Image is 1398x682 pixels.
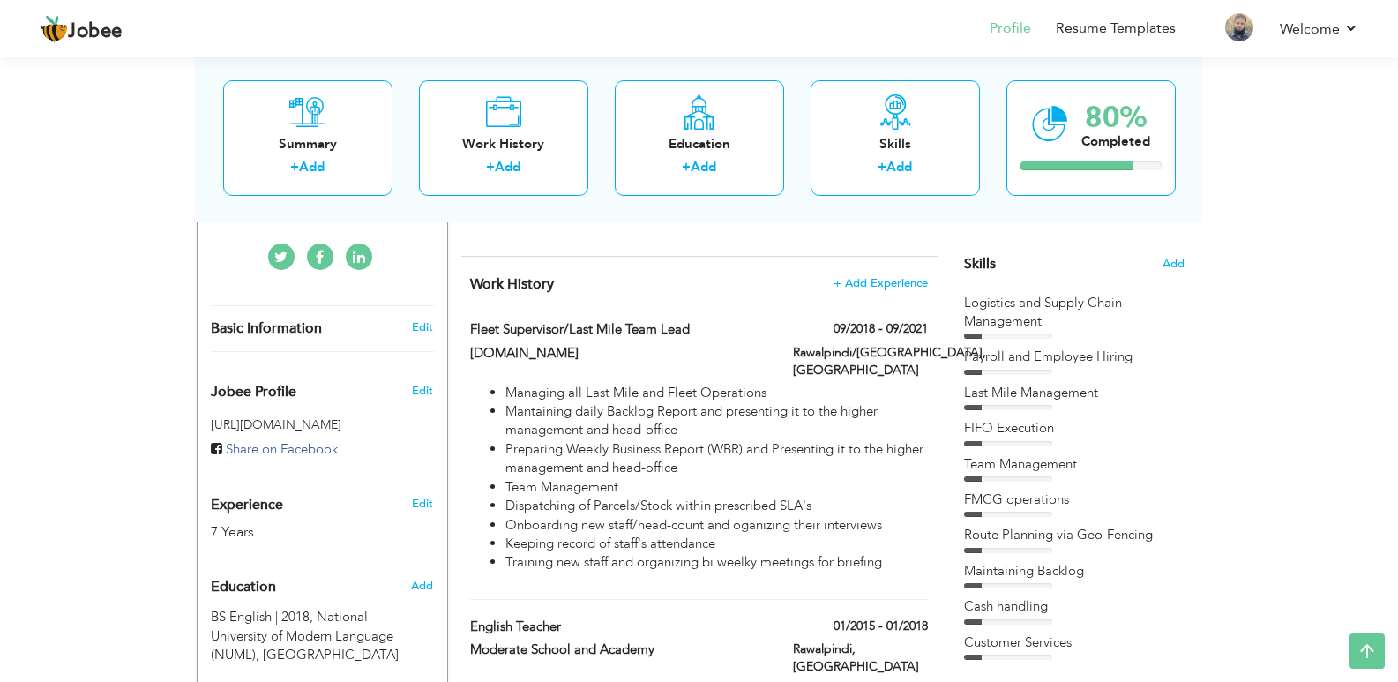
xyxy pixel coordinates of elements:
a: Add [299,158,325,176]
li: Preparing Weekly Business Report (WBR) and Presenting it to the higher management and head-office [505,440,927,478]
a: Add [886,158,912,176]
div: Summary [237,134,378,153]
label: 01/2015 - 01/2018 [834,618,928,635]
label: + [290,158,299,176]
li: Keeping record of staff's attendance [505,535,927,553]
label: + [486,158,495,176]
div: Education [629,134,770,153]
span: Jobee Profile [211,385,296,401]
div: Skills [825,134,966,153]
li: Managing all Last Mile and Fleet Operations [505,384,927,402]
div: Cash handling [964,597,1185,616]
h4: This helps to show the companies you have worked for. [470,275,927,293]
div: Work History [433,134,574,153]
span: + Add Experience [834,277,928,289]
div: 7 Years [211,522,392,543]
li: Onboarding new staff/head-count and oganizing their interviews [505,516,927,535]
li: Training new staff and organizing bi weelky meetings for briefing [505,553,927,572]
a: Resume Templates [1056,19,1176,39]
a: Edit [412,496,433,512]
div: Customer Services [964,633,1185,652]
div: Maintaining Backlog [964,562,1185,581]
span: BS English, National University of Modern Language (NUML), 2018 [211,608,313,626]
li: Dispatching of Parcels/Stock within prescribed SLA's [505,497,927,515]
div: Team Management [964,455,1185,474]
label: + [682,158,691,176]
div: BS English, 2018 [198,608,447,664]
div: FMCG operations [964,491,1185,509]
label: Rawalpindi/[GEOGRAPHIC_DATA], [GEOGRAPHIC_DATA] [793,344,928,379]
li: Mantaining daily Backlog Report and presenting it to the higher management and head-office [505,402,927,440]
h5: [URL][DOMAIN_NAME] [211,418,434,431]
div: 80% [1081,102,1150,131]
span: National University of Modern Language (NUML), [GEOGRAPHIC_DATA] [211,608,399,663]
span: Share on Facebook [226,440,338,458]
a: Add [691,158,716,176]
span: Add [1163,256,1185,273]
div: Last Mile Management [964,384,1185,402]
img: Profile Img [1225,13,1253,41]
span: Work History [470,274,554,294]
span: Skills [964,254,996,274]
div: FIFO Execution [964,419,1185,438]
span: Education [211,580,276,596]
a: Add [495,158,520,176]
label: Moderate School and Academy [470,641,766,659]
label: Fleet Supervisor/Last Mile Team Lead [470,320,766,339]
div: Route Planning via Geo-Fencing [964,526,1185,544]
label: + [878,158,886,176]
label: English Teacher [470,618,766,636]
label: Rawalpindi, [GEOGRAPHIC_DATA] [793,641,928,676]
span: Basic Information [211,321,322,337]
span: Experience [211,498,283,513]
div: Logistics and Supply Chain Management [964,294,1185,332]
a: Edit [412,319,433,335]
a: Welcome [1280,19,1358,40]
span: Jobee [68,22,123,41]
a: Profile [990,19,1031,39]
img: jobee.io [40,15,68,43]
label: [DOMAIN_NAME] [470,344,766,363]
label: 09/2018 - 09/2021 [834,320,928,338]
div: Add your educational degree. [211,569,434,665]
a: Jobee [40,15,123,43]
li: Team Management [505,478,927,497]
span: Edit [412,383,433,399]
div: Completed [1081,131,1150,150]
div: Enhance your career by creating a custom URL for your Jobee public profile. [198,365,447,409]
div: Payroll and Employee Hiring [964,348,1185,366]
span: Add [411,578,433,594]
